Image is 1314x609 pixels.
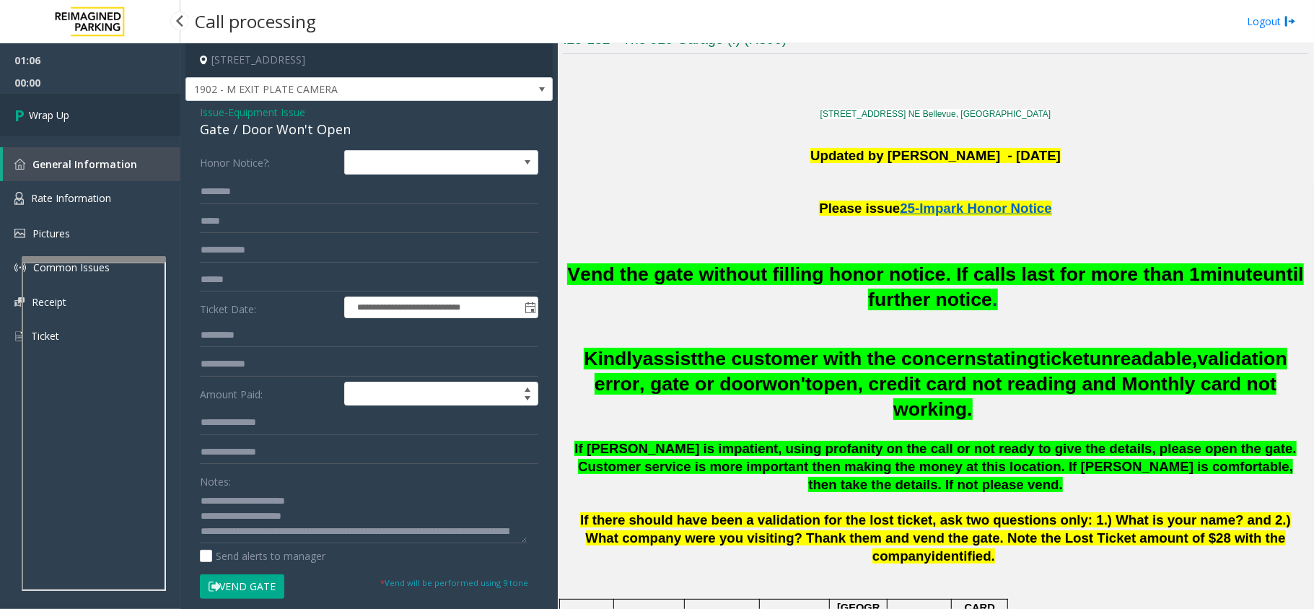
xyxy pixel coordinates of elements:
span: the customer with the concern [697,348,976,369]
span: Wrap Up [29,108,69,123]
span: won't [763,373,813,395]
img: 'icon' [14,159,25,170]
b: Updated by [PERSON_NAME] - [DATE] [810,148,1061,163]
label: Send alerts to manager [200,548,325,564]
span: Equipment Issue [228,105,305,120]
img: 'icon' [14,297,25,307]
span: identified [932,548,991,564]
span: stating [976,348,1039,369]
a: [STREET_ADDRESS] NE Bellevue, [GEOGRAPHIC_DATA] [820,109,1051,119]
img: 'icon' [14,229,25,238]
span: assist [643,348,698,369]
div: Gate / Door Won't Open [200,120,538,139]
span: 1902 - M EXIT PLATE CAMERA [186,78,479,101]
span: Vend the gate without filling honor notice. If calls last for more than 1 [567,263,1200,285]
a: General Information [3,147,180,181]
span: If [PERSON_NAME] is impatient, using profanity on the call or not ready to give the details, plea... [574,441,1296,492]
span: Decrease value [517,394,538,406]
img: 'icon' [14,330,24,343]
span: unreadable, [1090,348,1198,369]
span: Pictures [32,227,70,240]
label: Ticket Date: [196,297,341,318]
small: Vend will be performed using 9 tone [380,577,528,588]
a: Logout [1247,14,1296,29]
span: Toggle popup [522,297,538,317]
span: . [991,548,995,564]
span: until further notice [868,263,1304,310]
span: minute [1200,263,1263,285]
img: 'icon' [14,192,24,205]
span: Increase value [517,382,538,394]
label: Notes: [200,469,231,489]
span: Please issue [819,201,900,216]
span: open, credit card not reading and Monthly card not working. [812,373,1276,420]
h4: [STREET_ADDRESS] [185,43,553,77]
img: 'icon' [14,262,26,273]
span: General Information [32,157,137,171]
button: Vend Gate [200,574,284,599]
span: . [992,289,997,310]
span: Kindly [584,348,642,369]
span: ticket [1039,348,1090,369]
span: If there should have been a validation for the lost ticket, ask two questions only: 1.) What is y... [580,512,1291,564]
img: logout [1284,14,1296,29]
h3: Call processing [188,4,323,39]
span: - [224,105,305,119]
label: Honor Notice?: [196,150,341,175]
span: 25-Impark Honor Notice [900,201,1051,216]
a: 25-Impark Honor Notice [900,193,1051,217]
span: Issue [200,105,224,120]
span: Rate Information [31,191,111,205]
label: Amount Paid: [196,382,341,406]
